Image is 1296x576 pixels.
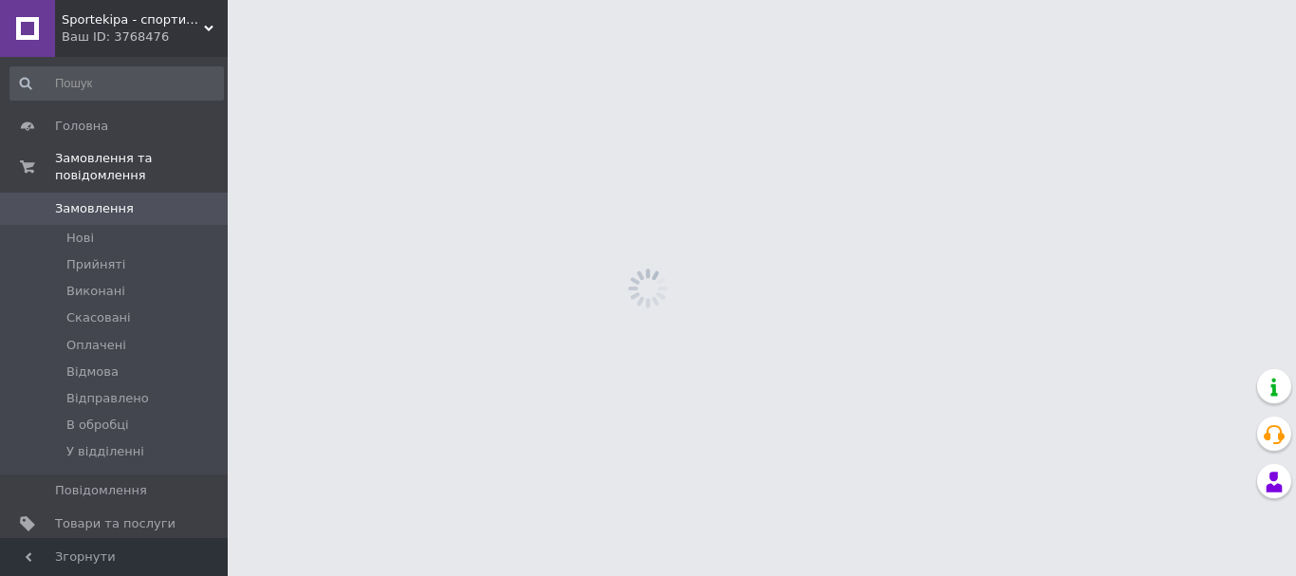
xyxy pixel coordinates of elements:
span: Оплачені [66,337,126,354]
span: Головна [55,118,108,135]
span: У відділенні [66,443,144,460]
span: Відмова [66,363,119,381]
span: Замовлення та повідомлення [55,150,228,184]
span: В обробці [66,417,129,434]
span: Виконані [66,283,125,300]
input: Пошук [9,66,224,101]
span: Відправлено [66,390,149,407]
span: Повідомлення [55,482,147,499]
span: Товари та послуги [55,515,176,532]
span: Замовлення [55,200,134,217]
span: Нові [66,230,94,247]
div: Ваш ID: 3768476 [62,28,228,46]
span: Sportekipa - спортивні товари [62,11,204,28]
span: Скасовані [66,309,131,326]
span: Прийняті [66,256,125,273]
